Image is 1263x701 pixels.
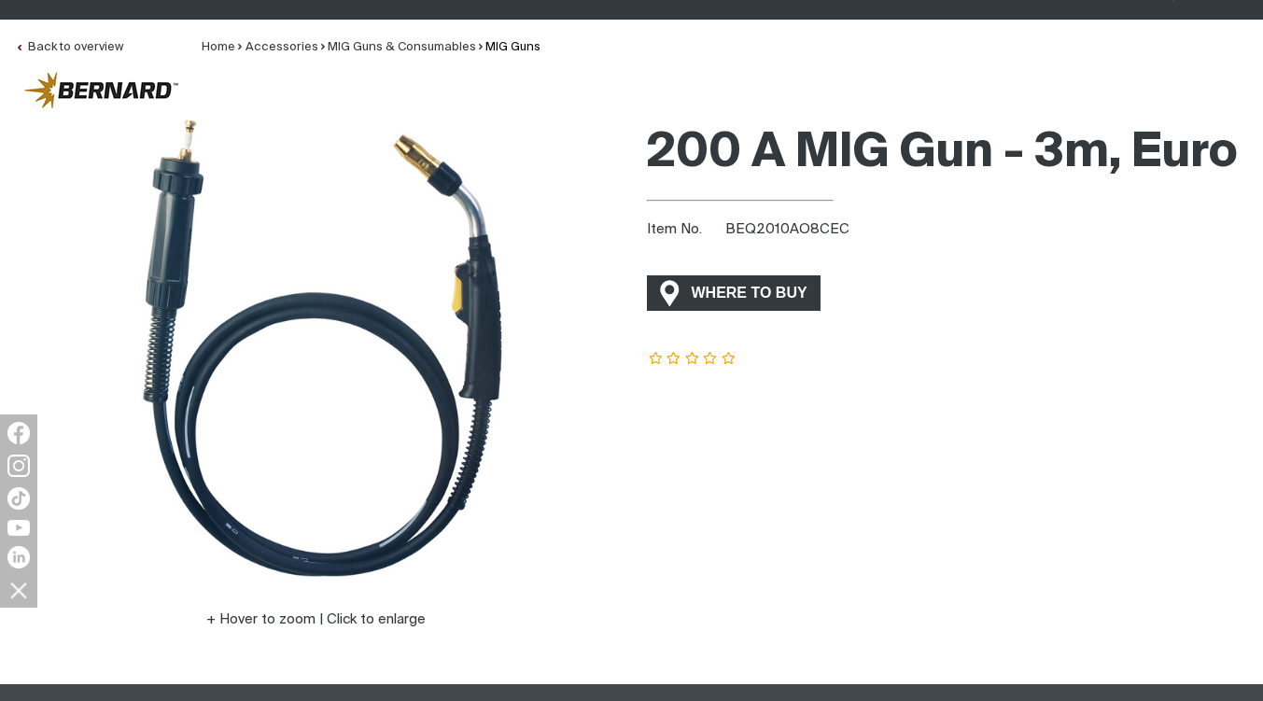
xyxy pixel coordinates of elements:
[7,520,30,536] img: YouTube
[246,41,318,53] a: Accessories
[647,275,821,310] a: WHERE TO BUY
[647,353,738,366] span: Rating: {0}
[3,574,35,606] img: hide socials
[15,41,123,53] a: Back to overview
[82,114,549,581] img: 200 A MIG Gun - 3m, Euro
[202,41,235,53] a: Home
[647,219,723,241] span: Item No.
[328,41,476,53] a: MIG Guns & Consumables
[7,455,30,477] img: Instagram
[202,38,540,57] nav: Breadcrumb
[647,123,1249,184] h1: 200 A MIG Gun - 3m, Euro
[7,487,30,510] img: TikTok
[485,41,540,53] a: MIG Guns
[725,222,849,236] span: BEQ2010AO8CEC
[7,422,30,444] img: Facebook
[195,609,437,631] button: Hover to zoom | Click to enlarge
[680,278,820,308] span: WHERE TO BUY
[7,546,30,568] img: LinkedIn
